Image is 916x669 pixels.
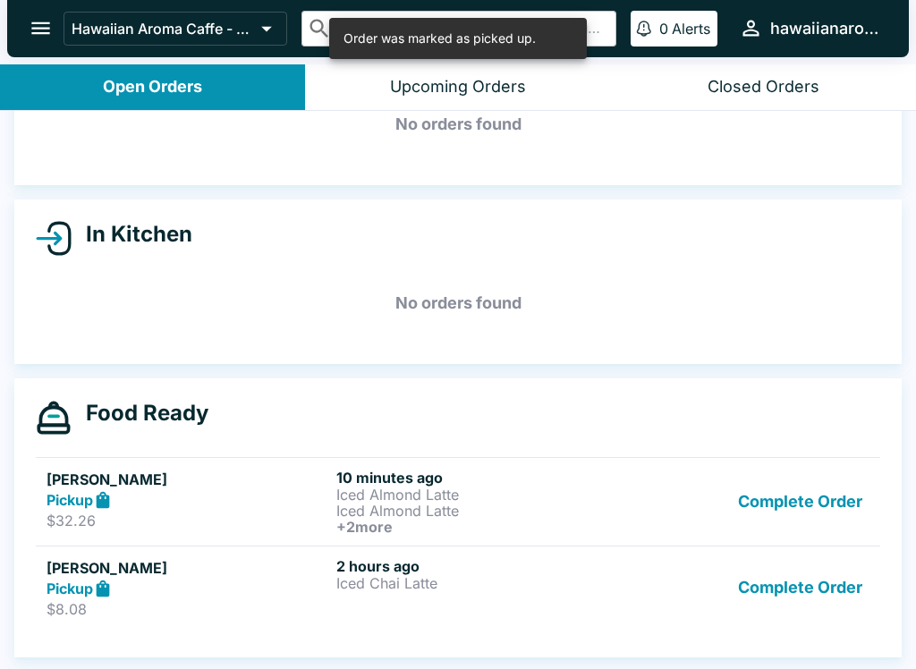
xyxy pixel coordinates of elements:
button: hawaiianaromacaffe [732,9,887,47]
p: Iced Almond Latte [336,487,619,503]
div: Upcoming Orders [390,77,526,97]
h6: 10 minutes ago [336,469,619,487]
div: Closed Orders [708,77,819,97]
strong: Pickup [47,580,93,597]
h5: No orders found [36,271,880,335]
h5: No orders found [36,92,880,157]
p: 0 [659,20,668,38]
h4: In Kitchen [72,221,192,248]
h6: + 2 more [336,519,619,535]
a: [PERSON_NAME]Pickup$32.2610 minutes agoIced Almond LatteIced Almond Latte+2moreComplete Order [36,457,880,546]
p: Iced Chai Latte [336,575,619,591]
div: Open Orders [103,77,202,97]
p: $8.08 [47,600,329,618]
p: Alerts [672,20,710,38]
button: Complete Order [731,469,869,535]
button: Hawaiian Aroma Caffe - Waikiki Beachcomber [64,12,287,46]
button: open drawer [18,5,64,51]
div: hawaiianaromacaffe [770,18,880,39]
strong: Pickup [47,491,93,509]
h6: 2 hours ago [336,557,619,575]
button: Complete Order [731,557,869,619]
h4: Food Ready [72,400,208,427]
div: Order was marked as picked up. [343,23,536,54]
p: Hawaiian Aroma Caffe - Waikiki Beachcomber [72,20,254,38]
p: $32.26 [47,512,329,529]
p: Iced Almond Latte [336,503,619,519]
h5: [PERSON_NAME] [47,557,329,579]
h5: [PERSON_NAME] [47,469,329,490]
a: [PERSON_NAME]Pickup$8.082 hours agoIced Chai LatteComplete Order [36,546,880,630]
